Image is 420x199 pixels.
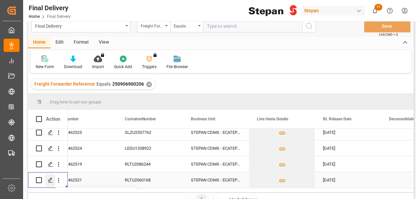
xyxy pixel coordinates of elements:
[117,172,183,188] div: RLTU2060168
[315,140,381,156] div: [DATE]
[35,21,123,30] div: Final Delivery
[323,117,351,121] span: BL Release Date
[50,99,101,104] span: Drag here to set row groups
[183,172,249,188] div: STEPAN CDMX - ECATEPEC
[141,21,163,29] div: Freight Forwarder Reference
[51,140,117,156] div: 4501462524
[34,81,95,87] span: Freight Forwarder Reference
[64,64,82,70] div: Download
[382,3,397,18] button: Help Center
[174,21,196,29] div: Equals
[114,64,132,70] div: Quick Add
[203,20,302,32] input: Type to search
[36,64,54,70] div: New Form
[315,125,381,140] div: [DATE]
[183,156,249,172] div: STEPAN CDMX - ECATEPEC
[364,20,410,32] button: Save
[59,117,79,121] span: PO number
[29,3,71,13] div: Final Delivery
[51,37,69,48] div: Edit
[117,140,183,156] div: LEGU1208922
[374,4,382,11] span: 11
[301,6,365,16] div: Stepan
[249,5,297,17] img: Stepan_Company_logo.svg.png_1713531530.png
[28,156,68,172] div: Press SPACE to select this row.
[117,125,183,140] div: SLZU2557762
[183,140,249,156] div: STEPAN CDMX - ECATEPEC
[31,20,130,32] button: open menu
[125,117,156,121] span: ContainerNumber
[29,14,40,19] a: Home
[166,64,188,70] div: File Browser
[28,125,68,140] div: Press SPACE to select this row.
[379,32,398,37] span: Ctrl/CMD + S
[257,117,288,121] span: Line Items Details
[191,117,215,121] span: Business Unit
[183,125,249,140] div: STEPAN CDMX - ECATEPEC
[51,156,117,172] div: 4501462519
[170,20,203,32] button: open menu
[146,82,152,87] div: ✕
[367,3,382,18] button: show 11 new notifications
[117,156,183,172] div: RLTU2086244
[301,4,367,17] button: Stepan
[51,125,117,140] div: 4501462525
[94,37,114,48] div: View
[69,37,94,48] div: Format
[302,20,316,32] button: search button
[28,37,51,48] div: Home
[28,172,68,188] div: Press SPACE to select this row.
[51,172,117,188] div: 4501462521
[112,81,144,87] span: 250906900206
[96,81,111,87] span: Equals
[46,116,60,122] div: Action
[315,172,381,188] div: [DATE]
[28,140,68,156] div: Press SPACE to select this row.
[137,20,170,32] button: open menu
[315,156,381,172] div: [DATE]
